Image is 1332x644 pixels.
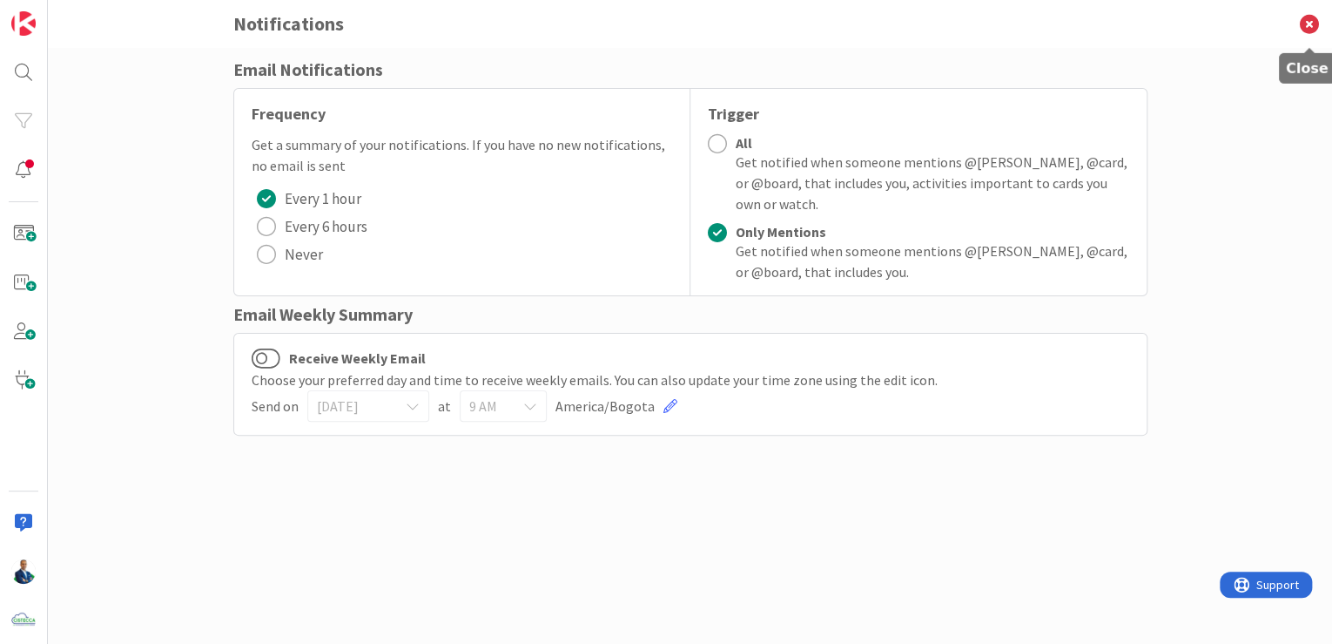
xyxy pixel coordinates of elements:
div: Email Notifications [233,57,1147,83]
img: GA [11,559,36,584]
span: Every 6 hours [285,214,367,240]
span: Send on [252,396,299,417]
button: Every 1 hour [252,185,367,213]
span: at [438,396,451,417]
h5: Close [1286,60,1329,77]
span: 9 AM [469,394,508,418]
button: Never [252,241,328,268]
div: Choose your preferred day and time to receive weekly emails. You can also update your time zone u... [252,369,1129,390]
span: Every 1 hour [285,186,361,212]
div: Email Weekly Summary [233,302,1147,328]
label: Receive Weekly Email [252,347,426,369]
button: Every 6 hours [252,213,373,241]
span: [DATE] [317,394,390,418]
img: Visit kanbanzone.com [11,11,36,36]
div: Only Mentions [736,223,1129,241]
img: avatar [11,608,36,633]
div: Get notified when someone mentions @[PERSON_NAME], @card, or @board, that includes you, activitie... [736,152,1129,214]
div: All [736,134,1129,152]
div: Trigger [708,102,1129,125]
span: Never [285,241,323,268]
div: Get notified when someone mentions @[PERSON_NAME], @card, or @board, that includes you. [736,241,1129,282]
span: America/Bogota [555,396,655,417]
div: Frequency [252,102,672,125]
span: Support [37,3,79,24]
div: Get a summary of your notifications. If you have no new notifications, no email is sent [252,134,672,176]
button: Receive Weekly Email [252,347,280,369]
